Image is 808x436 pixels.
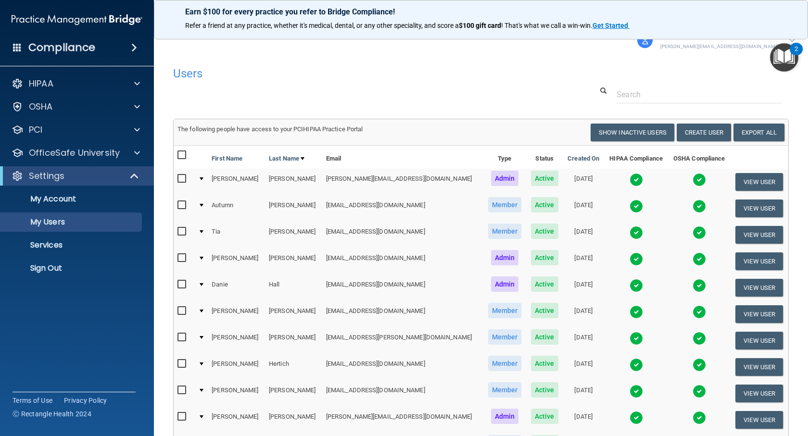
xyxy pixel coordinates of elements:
[29,78,53,89] p: HIPAA
[693,252,706,266] img: tick.e7d51cea.svg
[531,250,558,265] span: Active
[668,146,730,169] th: OSHA Compliance
[563,407,604,433] td: [DATE]
[13,409,91,419] span: Ⓒ Rectangle Health 2024
[693,358,706,372] img: tick.e7d51cea.svg
[265,380,322,407] td: [PERSON_NAME]
[563,327,604,354] td: [DATE]
[733,124,784,141] a: Export All
[208,380,265,407] td: [PERSON_NAME]
[459,22,501,29] strong: $100 gift card
[735,252,783,270] button: View User
[531,171,558,186] span: Active
[563,301,604,327] td: [DATE]
[735,358,783,376] button: View User
[693,226,706,239] img: tick.e7d51cea.svg
[531,197,558,212] span: Active
[28,41,95,54] h4: Compliance
[208,407,265,433] td: [PERSON_NAME]
[265,248,322,274] td: [PERSON_NAME]
[604,146,668,169] th: HIPAA Compliance
[177,125,363,133] span: The following people have access to your PCIHIPAA Practice Portal
[322,195,483,222] td: [EMAIL_ADDRESS][DOMAIN_NAME]
[208,248,265,274] td: [PERSON_NAME]
[6,194,138,204] p: My Account
[269,153,304,164] a: Last Name
[693,385,706,398] img: tick.e7d51cea.svg
[173,67,526,80] h4: Users
[491,250,519,265] span: Admin
[322,274,483,301] td: [EMAIL_ADDRESS][DOMAIN_NAME]
[770,43,798,72] button: Open Resource Center, 2 new notifications
[322,327,483,354] td: [EMAIL_ADDRESS][PERSON_NAME][DOMAIN_NAME]
[735,385,783,402] button: View User
[563,274,604,301] td: [DATE]
[630,358,643,372] img: tick.e7d51cea.svg
[630,173,643,187] img: tick.e7d51cea.svg
[265,195,322,222] td: [PERSON_NAME]
[630,411,643,424] img: tick.e7d51cea.svg
[12,78,140,89] a: HIPAA
[568,153,599,164] a: Created On
[593,22,628,29] strong: Get Started
[630,199,643,213] img: tick.e7d51cea.svg
[208,222,265,248] td: Tia
[29,147,120,159] p: OfficeSafe University
[185,22,459,29] span: Refer a friend at any practice, whether it's medical, dental, or any other speciality, and score a
[630,332,643,345] img: tick.e7d51cea.svg
[795,49,798,62] div: 2
[735,305,783,323] button: View User
[208,301,265,327] td: [PERSON_NAME]
[12,124,140,136] a: PCI
[322,146,483,169] th: Email
[531,356,558,371] span: Active
[491,171,519,186] span: Admin
[630,305,643,319] img: tick.e7d51cea.svg
[591,124,674,141] button: Show Inactive Users
[488,224,522,239] span: Member
[693,199,706,213] img: tick.e7d51cea.svg
[735,279,783,297] button: View User
[12,10,142,29] img: PMB logo
[660,42,780,51] p: [PERSON_NAME][EMAIL_ADDRESS][DOMAIN_NAME]
[563,380,604,407] td: [DATE]
[265,327,322,354] td: [PERSON_NAME]
[488,382,522,398] span: Member
[789,39,795,42] img: arrow-down.227dba2b.svg
[322,248,483,274] td: [EMAIL_ADDRESS][DOMAIN_NAME]
[630,226,643,239] img: tick.e7d51cea.svg
[265,354,322,380] td: Hertich
[64,396,107,405] a: Privacy Policy
[501,22,593,29] span: ! That's what we call a win-win.
[531,329,558,345] span: Active
[693,411,706,424] img: tick.e7d51cea.svg
[29,170,64,182] p: Settings
[208,327,265,354] td: [PERSON_NAME]
[208,274,265,301] td: Danie
[735,332,783,349] button: View User
[563,222,604,248] td: [DATE]
[563,169,604,195] td: [DATE]
[630,385,643,398] img: tick.e7d51cea.svg
[322,407,483,433] td: [PERSON_NAME][EMAIL_ADDRESS][DOMAIN_NAME]
[677,124,731,141] button: Create User
[29,101,53,112] p: OSHA
[563,354,604,380] td: [DATE]
[693,332,706,345] img: tick.e7d51cea.svg
[265,222,322,248] td: [PERSON_NAME]
[630,252,643,266] img: tick.e7d51cea.svg
[531,303,558,318] span: Active
[693,305,706,319] img: tick.e7d51cea.svg
[488,356,522,371] span: Member
[735,173,783,191] button: View User
[563,248,604,274] td: [DATE]
[491,409,519,424] span: Admin
[563,195,604,222] td: [DATE]
[617,86,782,103] input: Search
[637,33,653,48] img: avatar.17b06cb7.svg
[265,169,322,195] td: [PERSON_NAME]
[322,222,483,248] td: [EMAIL_ADDRESS][DOMAIN_NAME]
[630,279,643,292] img: tick.e7d51cea.svg
[265,274,322,301] td: Hall
[208,195,265,222] td: Autumn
